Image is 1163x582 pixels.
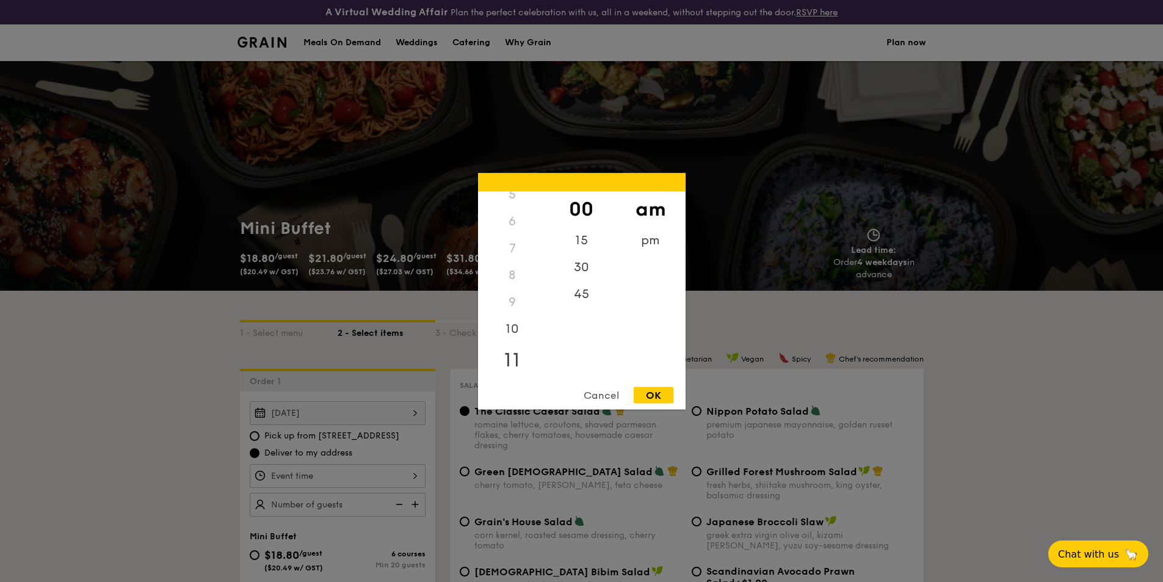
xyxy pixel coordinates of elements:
div: 11 [478,342,547,377]
div: 7 [478,235,547,261]
div: 6 [478,208,547,235]
div: 30 [547,253,616,280]
div: 10 [478,315,547,342]
div: Cancel [571,387,631,403]
div: 8 [478,261,547,288]
span: Chat with us [1058,548,1119,560]
div: 45 [547,280,616,307]
div: 00 [547,191,616,227]
span: 🦙 [1124,547,1139,561]
div: pm [616,227,685,253]
div: 15 [547,227,616,253]
div: am [616,191,685,227]
button: Chat with us🦙 [1048,540,1148,567]
div: 5 [478,181,547,208]
div: OK [634,387,673,403]
div: 9 [478,288,547,315]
